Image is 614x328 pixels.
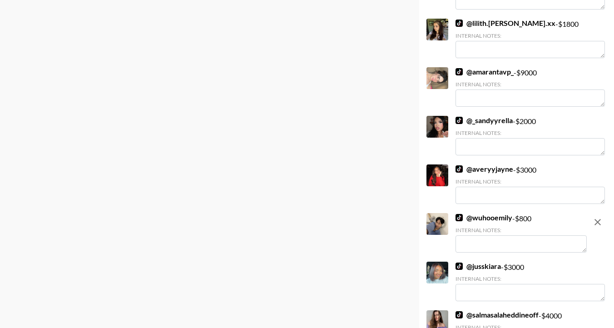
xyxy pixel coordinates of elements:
[456,19,605,58] div: - $ 1800
[456,81,605,88] div: Internal Notes:
[456,67,514,76] a: @amarantavp_
[456,178,605,185] div: Internal Notes:
[456,129,605,136] div: Internal Notes:
[456,262,501,271] a: @jusskiara
[456,227,587,234] div: Internal Notes:
[456,213,587,253] div: - $ 800
[456,311,463,318] img: TikTok
[456,214,463,221] img: TikTok
[456,117,463,124] img: TikTok
[456,116,513,125] a: @_sandyyrella
[456,263,463,270] img: TikTok
[456,32,605,39] div: Internal Notes:
[456,262,605,301] div: - $ 3000
[456,20,463,27] img: TikTok
[456,19,555,28] a: @lilith.[PERSON_NAME].xx
[456,310,539,319] a: @salmasalaheddineoff
[456,165,463,173] img: TikTok
[456,116,605,155] div: - $ 2000
[456,275,605,282] div: Internal Notes:
[456,164,605,204] div: - $ 3000
[456,213,512,222] a: @wuhooemily
[456,67,605,107] div: - $ 9000
[456,68,463,75] img: TikTok
[589,213,607,231] button: remove
[456,164,513,174] a: @averyyjayne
